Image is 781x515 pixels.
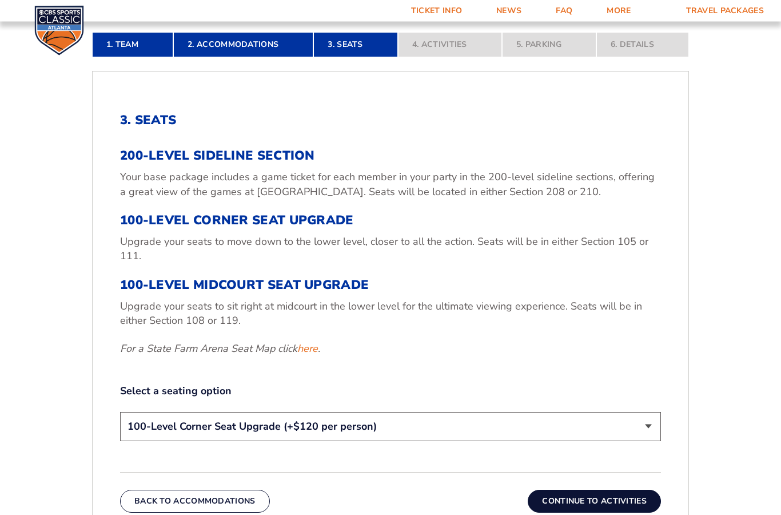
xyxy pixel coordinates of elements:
h3: 200-Level Sideline Section [120,149,661,164]
a: 2. Accommodations [173,33,313,58]
label: Select a seating option [120,385,661,399]
button: Continue To Activities [528,490,661,513]
a: 1. Team [92,33,173,58]
p: Your base package includes a game ticket for each member in your party in the 200-level sideline ... [120,171,661,199]
button: Back To Accommodations [120,490,270,513]
h2: 3. Seats [120,113,661,128]
h3: 100-Level Corner Seat Upgrade [120,213,661,228]
h3: 100-Level Midcourt Seat Upgrade [120,278,661,293]
a: here [297,342,318,356]
em: For a State Farm Arena Seat Map click . [120,342,320,356]
img: CBS Sports Classic [34,6,84,56]
p: Upgrade your seats to move down to the lower level, closer to all the action. Seats will be in ei... [120,235,661,264]
p: Upgrade your seats to sit right at midcourt in the lower level for the ultimate viewing experienc... [120,300,661,328]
